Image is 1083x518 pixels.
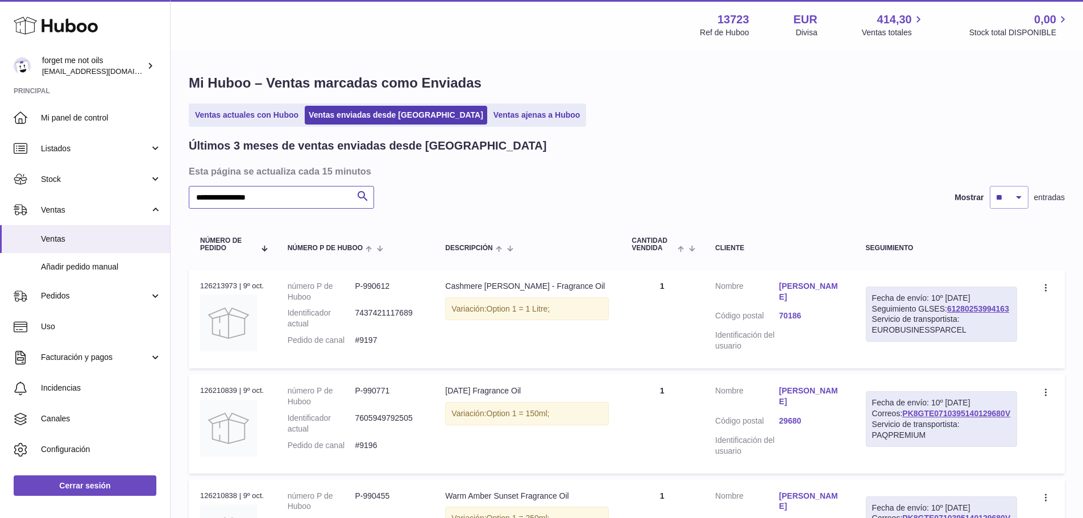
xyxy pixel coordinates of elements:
[355,413,422,434] dd: 7605949792505
[189,138,546,154] h2: Últimos 3 meses de ventas enviadas desde [GEOGRAPHIC_DATA]
[445,386,609,396] div: [DATE] Fragrance Oil
[41,174,150,185] span: Stock
[947,304,1009,313] a: 61280253994163
[902,409,1010,418] a: PK8GTE0710395140129680V
[191,106,302,125] a: Ventas actuales con Huboo
[41,321,161,332] span: Uso
[445,245,492,252] span: Descripción
[288,413,355,434] dt: Identificador actual
[779,281,843,302] a: [PERSON_NAME]
[715,435,779,457] dt: Identificación del usuario
[872,419,1011,441] div: Servicio de transportista: PAQPREMIUM
[445,297,609,321] div: Variación:
[872,314,1011,335] div: Servicio de transportista: EUROBUSINESSPARCEL
[715,330,779,351] dt: Identificación del usuario
[872,397,1011,408] div: Fecha de envío: 10º [DATE]
[445,402,609,425] div: Variación:
[872,503,1011,513] div: Fecha de envío: 10º [DATE]
[1034,12,1056,27] span: 0,00
[862,12,925,38] a: 414,30 Ventas totales
[288,335,355,346] dt: Pedido de canal
[288,386,355,407] dt: número P de Huboo
[355,308,422,329] dd: 7437421117689
[42,55,144,77] div: forget me not oils
[872,293,1011,304] div: Fecha de envío: 10º [DATE]
[717,12,749,27] strong: 13723
[779,386,843,407] a: [PERSON_NAME]
[487,304,550,313] span: Option 1 = 1 Litre;
[969,27,1069,38] span: Stock total DISPONIBLE
[620,270,704,368] td: 1
[632,237,674,252] span: Cantidad vendida
[200,386,265,396] div: 126210839 | 9º oct.
[1034,192,1065,203] span: entradas
[288,308,355,329] dt: Identificador actual
[288,245,363,252] span: número P de Huboo
[355,386,422,407] dd: P-990771
[288,281,355,302] dt: número P de Huboo
[41,205,150,216] span: Ventas
[779,310,843,321] a: 70186
[14,57,31,74] img: internalAdmin-13723@internal.huboo.com
[715,281,779,305] dt: Nombre
[200,281,265,291] div: 126213973 | 9º oct.
[487,409,550,418] span: Option 1 = 150ml;
[715,310,779,324] dt: Código postal
[41,143,150,154] span: Listados
[41,234,161,245] span: Ventas
[189,165,1062,177] h3: Esta página se actualiza cada 15 minutos
[355,281,422,302] dd: P-990612
[41,413,161,424] span: Canales
[355,491,422,512] dd: P-990455
[355,440,422,451] dd: #9196
[866,287,1017,342] div: Seguimiento GLSES:
[200,237,255,252] span: Número de pedido
[715,416,779,429] dt: Código postal
[715,386,779,410] dt: Nombre
[42,67,167,76] span: [EMAIL_ADDRESS][DOMAIN_NAME]
[305,106,487,125] a: Ventas enviadas desde [GEOGRAPHIC_DATA]
[41,113,161,123] span: Mi panel de control
[866,391,1017,447] div: Correos:
[288,491,355,512] dt: número P de Huboo
[794,12,818,27] strong: EUR
[445,491,609,502] div: Warm Amber Sunset Fragrance Oil
[41,444,161,455] span: Configuración
[489,106,584,125] a: Ventas ajenas a Huboo
[14,475,156,496] a: Cerrar sesión
[715,491,779,515] dt: Nombre
[715,245,843,252] div: Cliente
[41,291,150,301] span: Pedidos
[41,262,161,272] span: Añadir pedido manual
[700,27,749,38] div: Ref de Huboo
[969,12,1069,38] a: 0,00 Stock total DISPONIBLE
[620,374,704,473] td: 1
[288,440,355,451] dt: Pedido de canal
[955,192,984,203] label: Mostrar
[41,383,161,393] span: Incidencias
[796,27,818,38] div: Divisa
[41,352,150,363] span: Facturación y pagos
[200,400,257,457] img: no-photo.jpg
[866,245,1017,252] div: Seguimiento
[200,491,265,501] div: 126210838 | 9º oct.
[445,281,609,292] div: Cashmere [PERSON_NAME] - Fragrance Oil
[355,335,422,346] dd: #9197
[200,295,257,351] img: no-photo.jpg
[779,491,843,512] a: [PERSON_NAME]
[189,74,1065,92] h1: Mi Huboo – Ventas marcadas como Enviadas
[779,416,843,426] a: 29680
[877,12,912,27] span: 414,30
[862,27,925,38] span: Ventas totales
